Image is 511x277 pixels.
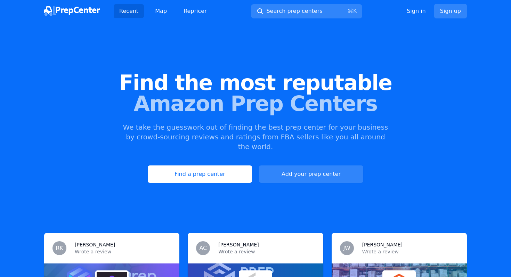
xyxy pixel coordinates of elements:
a: Repricer [178,4,212,18]
p: Wrote a review [75,248,171,255]
span: Find the most reputable [11,72,500,93]
p: We take the guesswork out of finding the best prep center for your business by crowd-sourcing rev... [122,122,389,152]
h3: [PERSON_NAME] [218,241,259,248]
h3: [PERSON_NAME] [75,241,115,248]
img: PrepCenter [44,6,100,16]
a: Sign in [407,7,426,15]
span: Amazon Prep Centers [11,93,500,114]
kbd: ⌘ [348,8,353,14]
p: Wrote a review [362,248,459,255]
a: Sign up [434,4,467,18]
kbd: K [353,8,357,14]
span: RK [56,245,63,251]
a: Recent [114,4,144,18]
a: Map [149,4,172,18]
button: Search prep centers⌘K [251,4,362,18]
p: Wrote a review [218,248,315,255]
a: Find a prep center [148,165,252,183]
a: Add your prep center [259,165,363,183]
span: Search prep centers [266,7,322,15]
span: JW [343,245,350,251]
span: AC [199,245,207,251]
h3: [PERSON_NAME] [362,241,403,248]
